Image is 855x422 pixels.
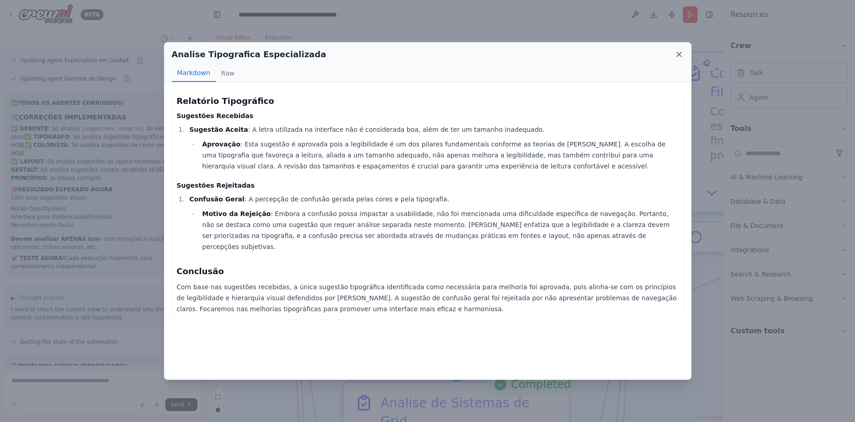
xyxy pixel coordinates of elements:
strong: Aprovação [202,141,240,148]
h3: Relatório Tipográfico [177,95,679,108]
strong: Confusão Geral [189,195,244,203]
h4: Sugestões Recebidas [177,111,679,120]
strong: Sugestão Aceita [189,126,248,133]
p: Com base nas sugestões recebidas, a única sugestão tipográfica identificada como necessária para ... [177,281,679,314]
li: : Embora a confusão possa impactar a usabilidade, não foi mencionada uma dificuldade específica d... [199,208,678,252]
h4: Sugestões Rejeitadas [177,181,679,190]
li: : A percepção de confusão gerada pelas cores e pela tipografia. [187,194,679,252]
h3: Conclusão [177,265,679,278]
li: : A letra utilizada na interface não é considerada boa, além de ter um tamanho inadequado. [187,124,679,172]
h2: Analise Tipografica Especializada [172,48,327,61]
strong: Motivo da Rejeição [202,210,271,217]
button: Markdown [172,65,216,82]
button: Raw [216,65,240,82]
li: : Esta sugestão é aprovada pois a legibilidade é um dos pilares fundamentais conforme as teorias ... [199,139,678,172]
